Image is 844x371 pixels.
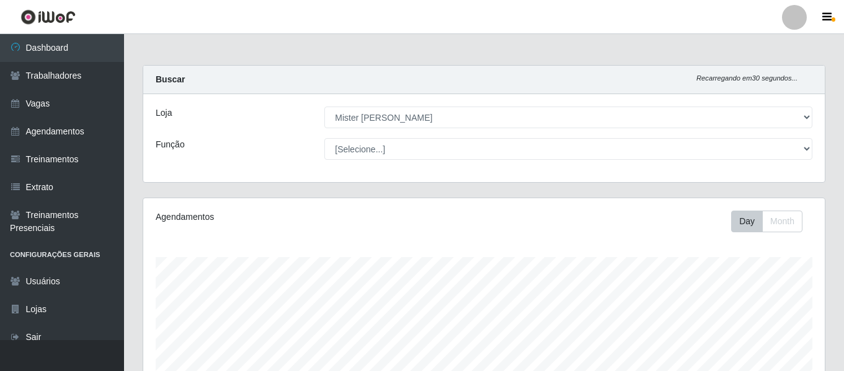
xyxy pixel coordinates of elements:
[762,211,802,232] button: Month
[156,107,172,120] label: Loja
[731,211,812,232] div: Toolbar with button groups
[696,74,797,82] i: Recarregando em 30 segundos...
[156,138,185,151] label: Função
[20,9,76,25] img: CoreUI Logo
[731,211,763,232] button: Day
[156,211,419,224] div: Agendamentos
[156,74,185,84] strong: Buscar
[731,211,802,232] div: First group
